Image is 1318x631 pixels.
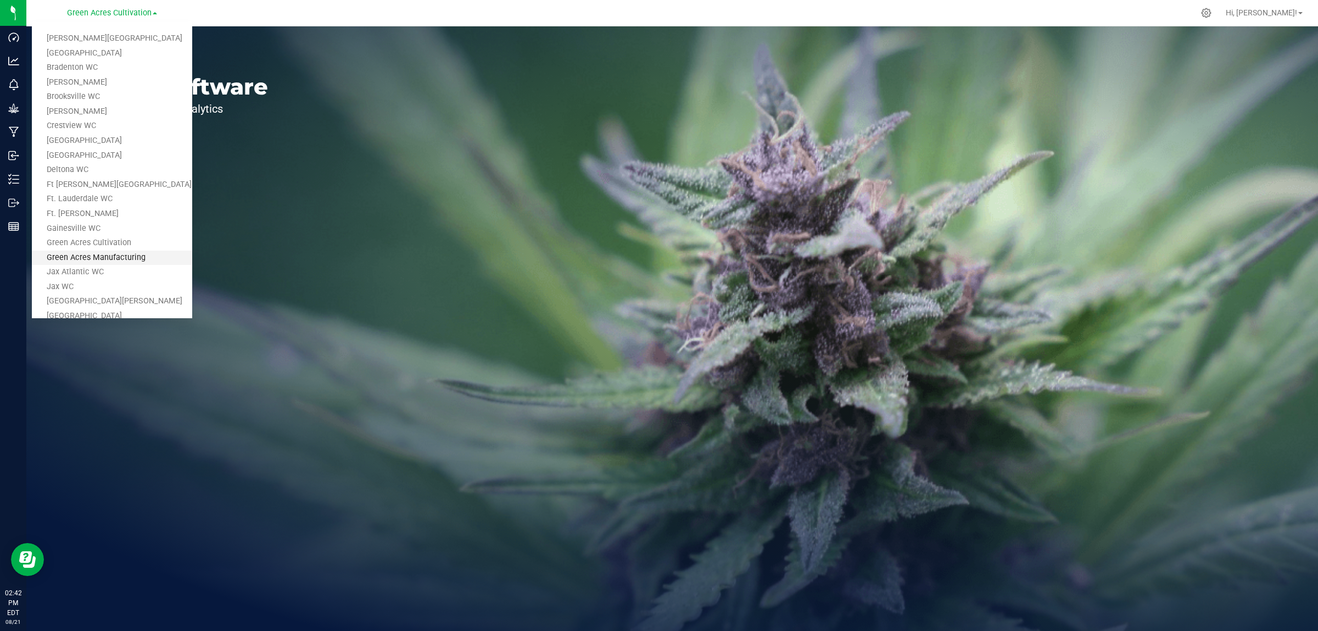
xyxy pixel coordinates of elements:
a: [PERSON_NAME] [32,104,192,119]
inline-svg: Monitoring [8,79,19,90]
a: Gainesville WC [32,222,192,236]
p: 08/21 [5,618,21,626]
a: Green Acres Manufacturing [32,251,192,265]
p: 02:42 PM EDT [5,588,21,618]
a: Deltona WC [32,163,192,178]
a: Ft [PERSON_NAME][GEOGRAPHIC_DATA] [32,178,192,192]
a: [GEOGRAPHIC_DATA] [32,309,192,324]
inline-svg: Grow [8,103,19,114]
inline-svg: Inventory [8,174,19,185]
inline-svg: Dashboard [8,32,19,43]
a: Jax Atlantic WC [32,265,192,280]
a: Green Acres Cultivation [32,236,192,251]
span: Green Acres Cultivation [67,8,152,18]
iframe: Resource center [11,543,44,576]
a: [GEOGRAPHIC_DATA][PERSON_NAME] [32,294,192,309]
a: Ft. Lauderdale WC [32,192,192,207]
a: Ft. [PERSON_NAME] [32,207,192,222]
inline-svg: Manufacturing [8,126,19,137]
a: [PERSON_NAME][GEOGRAPHIC_DATA] [32,31,192,46]
inline-svg: Outbound [8,197,19,208]
a: [GEOGRAPHIC_DATA] [32,148,192,163]
span: Hi, [PERSON_NAME]! [1226,8,1297,17]
a: [GEOGRAPHIC_DATA] [32,134,192,148]
a: [PERSON_NAME] [32,75,192,90]
inline-svg: Reports [8,221,19,232]
a: [GEOGRAPHIC_DATA] [32,46,192,61]
a: Jax WC [32,280,192,295]
div: Manage settings [1199,8,1213,18]
inline-svg: Inbound [8,150,19,161]
a: Brooksville WC [32,90,192,104]
a: Crestview WC [32,119,192,134]
a: Bradenton WC [32,60,192,75]
inline-svg: Analytics [8,56,19,67]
